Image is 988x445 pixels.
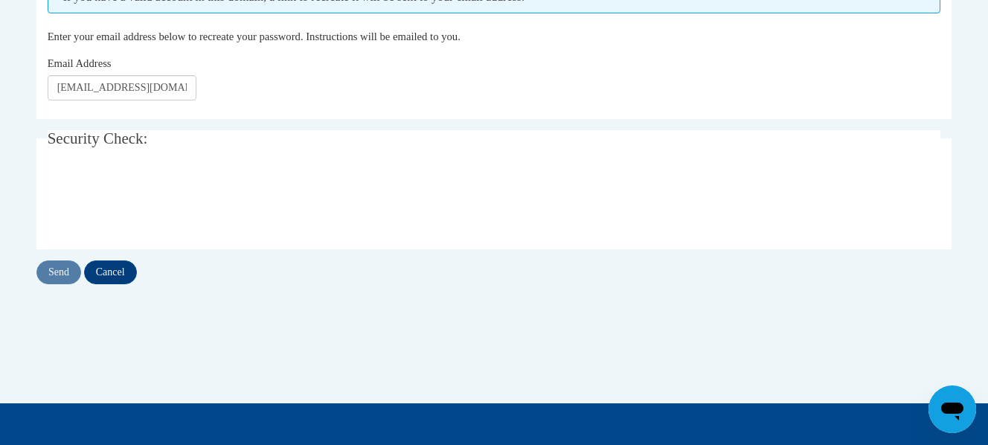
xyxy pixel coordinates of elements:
[48,57,112,69] span: Email Address
[48,75,196,100] input: Email
[84,260,137,284] input: Cancel
[48,129,148,147] span: Security Check:
[928,385,976,433] iframe: Button to launch messaging window
[48,31,461,42] span: Enter your email address below to recreate your password. Instructions will be emailed to you.
[48,173,274,231] iframe: reCAPTCHA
